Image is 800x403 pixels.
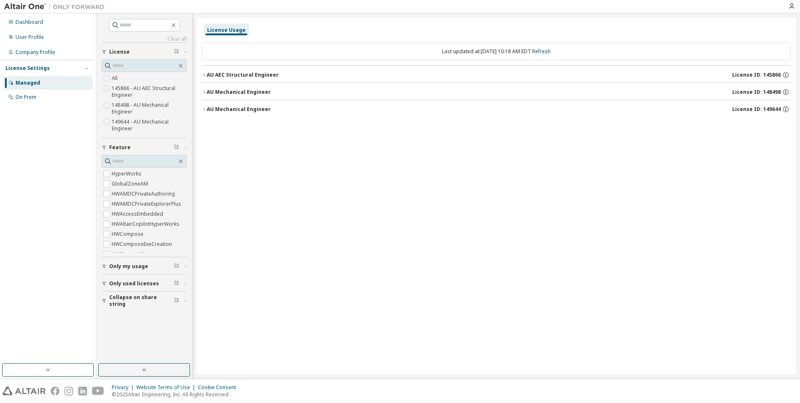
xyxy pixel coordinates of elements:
span: Clear filter [174,49,179,55]
span: License ID: 148498 [732,89,781,96]
div: Dashboard [15,19,43,26]
div: User Profile [15,34,44,41]
div: License Usage [207,27,246,34]
span: License ID: 145866 [732,72,781,78]
button: Feature [102,138,187,157]
button: Only my usage [102,257,187,276]
span: License [109,49,130,55]
img: Altair One [4,3,109,11]
img: linkedin.svg [78,387,87,395]
button: AU Mechanical EngineerLicense ID: 148498 [202,83,791,101]
div: AU Mechanical Engineer [207,106,271,113]
div: Managed [15,80,40,86]
button: License [102,43,187,61]
div: Company Profile [15,49,55,56]
a: Refresh [532,48,551,55]
label: HWComposeExeCreation [112,239,174,249]
div: License Settings [5,65,50,72]
img: facebook.svg [51,387,59,395]
div: On Prem [15,94,36,101]
span: Clear filter [174,280,179,287]
label: GlobalZoneAM [112,179,150,189]
div: Last updated at: [DATE] 10:18 AM EDT [202,43,791,60]
label: HyperWorks [112,169,143,179]
span: Clear filter [174,263,179,270]
span: Feature [109,144,131,151]
label: All [112,73,119,83]
label: HWAltairCopilotHyperWorks [112,219,181,229]
label: HWCompose [112,229,145,239]
label: 149644 - AU Mechanical Engineer [112,117,187,134]
div: Cookie Consent [198,384,241,391]
div: AU AEC Structural Engineer [207,72,279,78]
button: Only used licenses [102,274,187,293]
label: 145866 - AU AEC Structural Engineer [112,83,187,100]
img: youtube.svg [92,387,104,395]
button: Collapse on share string [102,292,187,310]
span: Clear filter [174,297,179,304]
div: Privacy [112,384,136,391]
img: instagram.svg [64,387,73,395]
span: Collapse on share string [109,294,174,307]
label: 148498 - AU Mechanical Engineer [112,100,187,117]
span: License ID: 149644 [732,106,781,113]
label: HWAMDCPrivateAuthoring [112,189,177,199]
span: Only used licenses [109,280,159,287]
p: © 2025 Altair Engineering, Inc. All Rights Reserved. [112,391,241,398]
label: HWAMDCPrivateExplorerPlus [112,199,183,209]
div: AU Mechanical Engineer [207,89,271,96]
img: altair_logo.svg [3,387,46,395]
span: Only my usage [109,263,148,270]
a: Clear all [102,36,187,42]
button: AU Mechanical EngineerLicense ID: 149644 [202,100,791,119]
span: Clear filter [174,144,179,151]
label: HWConnectMe [112,249,149,259]
label: HWAccessEmbedded [112,209,165,219]
div: Website Terms of Use [136,384,198,391]
button: AU AEC Structural EngineerLicense ID: 145866 [202,66,791,84]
